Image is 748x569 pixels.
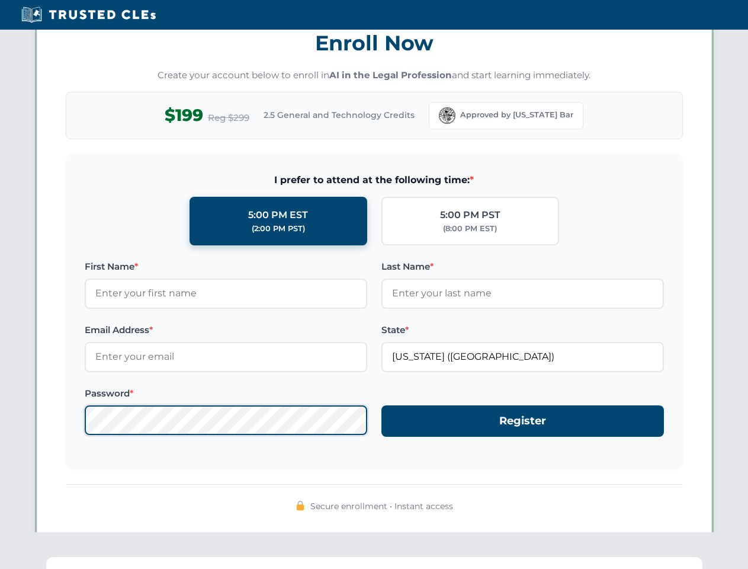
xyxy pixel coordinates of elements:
[208,111,249,125] span: Reg $299
[460,109,573,121] span: Approved by [US_STATE] Bar
[252,223,305,235] div: (2:00 PM PST)
[381,260,664,274] label: Last Name
[440,207,500,223] div: 5:00 PM PST
[85,342,367,372] input: Enter your email
[329,69,452,81] strong: AI in the Legal Profession
[296,501,305,510] img: 🔒
[381,323,664,337] label: State
[18,6,159,24] img: Trusted CLEs
[85,260,367,274] label: First Name
[85,323,367,337] label: Email Address
[443,223,497,235] div: (8:00 PM EST)
[310,500,453,513] span: Secure enrollment • Instant access
[381,279,664,308] input: Enter your last name
[165,102,203,129] span: $199
[381,405,664,437] button: Register
[248,207,308,223] div: 5:00 PM EST
[381,342,664,372] input: Florida (FL)
[85,279,367,308] input: Enter your first name
[439,107,455,124] img: Florida Bar
[66,24,683,62] h3: Enroll Now
[85,386,367,401] label: Password
[264,108,415,122] span: 2.5 General and Technology Credits
[66,69,683,82] p: Create your account below to enroll in and start learning immediately.
[85,172,664,188] span: I prefer to attend at the following time:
